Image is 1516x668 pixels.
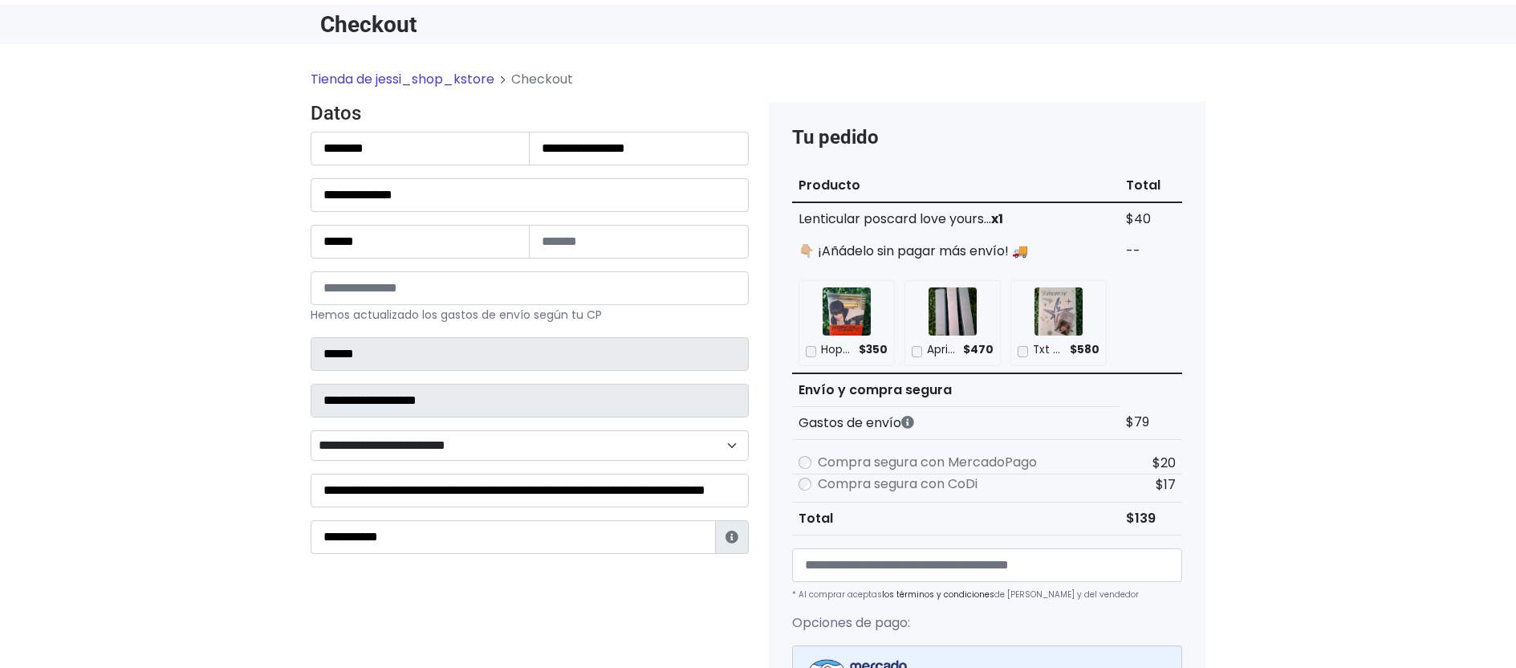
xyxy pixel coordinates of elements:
[818,475,977,494] label: Compra segura con CoDi
[1070,342,1099,358] span: $580
[821,342,853,358] p: Hope on the street
[1152,454,1176,472] span: $20
[823,287,871,336] img: Hope on the street
[991,210,1003,228] strong: x1
[725,531,738,544] i: Estafeta lo usará para ponerse en contacto en caso de tener algún problema con el envío
[792,589,1182,601] p: * Al comprar aceptas de [PERSON_NAME] y del vendedor
[792,169,1120,202] th: Producto
[1033,342,1064,358] p: Txt Minisode 3 con preventa
[963,342,994,358] span: $470
[1120,406,1181,439] td: $79
[1034,287,1083,336] img: Txt Minisode 3 con preventa
[929,287,977,336] img: April Cotton 97
[792,373,1120,407] th: Envío y compra segura
[494,70,573,89] li: Checkout
[1120,169,1181,202] th: Total
[792,235,1120,267] td: 👇🏼 ¡Añádelo sin pagar más envío! 🚚
[859,342,888,358] span: $350
[927,342,957,358] p: April Cotton 97
[311,70,494,88] a: Tienda de jessi_shop_kstore
[1156,475,1176,494] span: $17
[792,126,1182,149] h4: Tu pedido
[792,502,1120,535] th: Total
[311,70,1206,102] nav: breadcrumb
[320,11,749,38] h1: Checkout
[818,453,1037,472] label: Compra segura con MercadoPago
[1120,502,1181,535] td: $139
[792,406,1120,439] th: Gastos de envío
[792,613,1182,633] p: Opciones de pago:
[311,307,602,323] small: Hemos actualizado los gastos de envío según tu CP
[792,202,1120,235] td: Lenticular poscard love yours...
[882,589,994,601] a: los términos y condiciones
[901,416,914,429] i: Los gastos de envío dependen de códigos postales. ¡Te puedes llevar más productos en un solo envío !
[1120,235,1181,267] td: --
[311,102,749,125] h4: Datos
[1120,202,1181,235] td: $40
